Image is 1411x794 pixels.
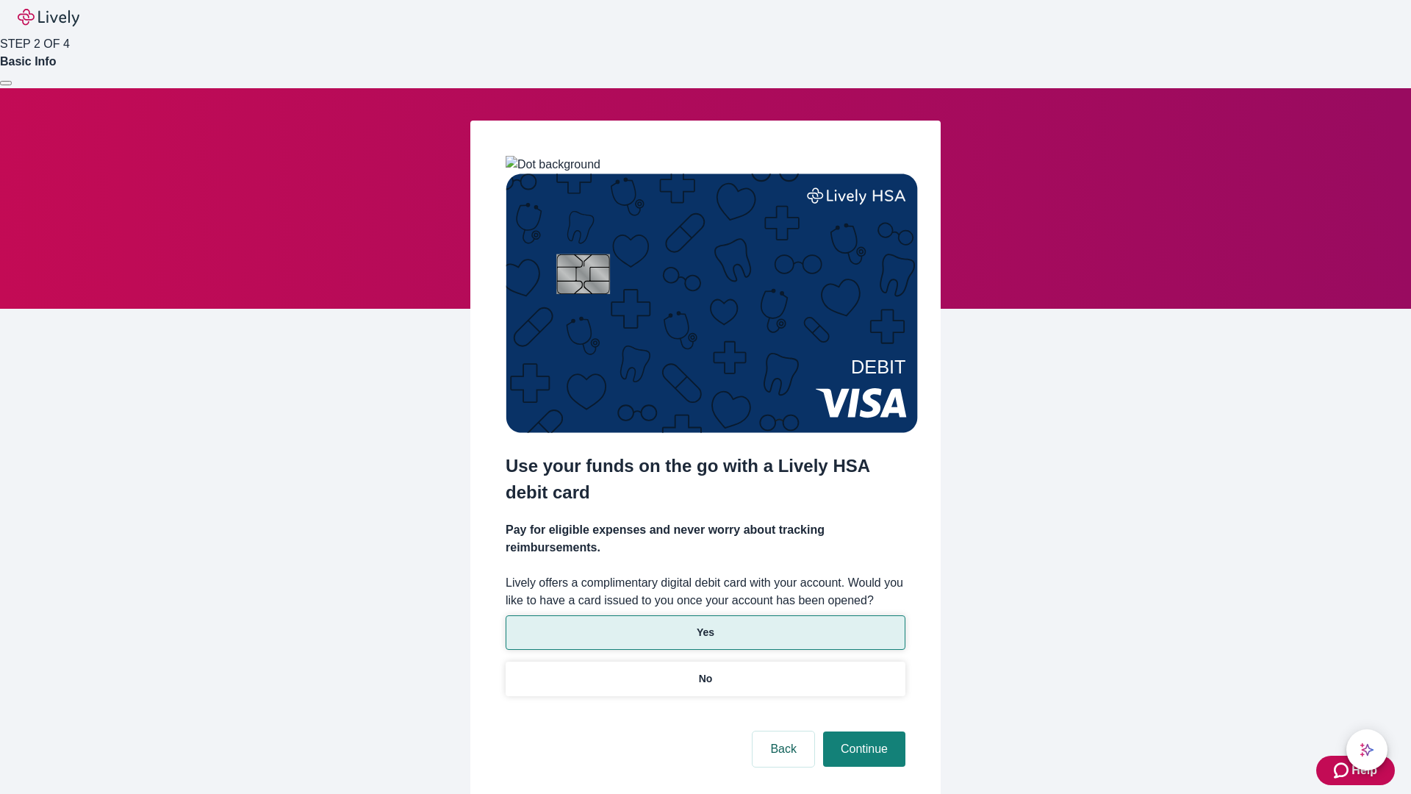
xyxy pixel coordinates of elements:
[506,615,905,650] button: Yes
[506,174,918,433] img: Debit card
[506,662,905,696] button: No
[1316,756,1395,785] button: Zendesk support iconHelp
[506,574,905,609] label: Lively offers a complimentary digital debit card with your account. Would you like to have a card...
[1346,729,1387,770] button: chat
[506,453,905,506] h2: Use your funds on the go with a Lively HSA debit card
[1351,762,1377,779] span: Help
[753,732,814,767] button: Back
[699,671,713,687] p: No
[697,625,714,640] p: Yes
[1360,743,1374,757] svg: Lively AI Assistant
[506,521,905,557] h4: Pay for eligible expenses and never worry about tracking reimbursements.
[823,732,905,767] button: Continue
[18,9,79,26] img: Lively
[506,156,600,174] img: Dot background
[1334,762,1351,779] svg: Zendesk support icon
